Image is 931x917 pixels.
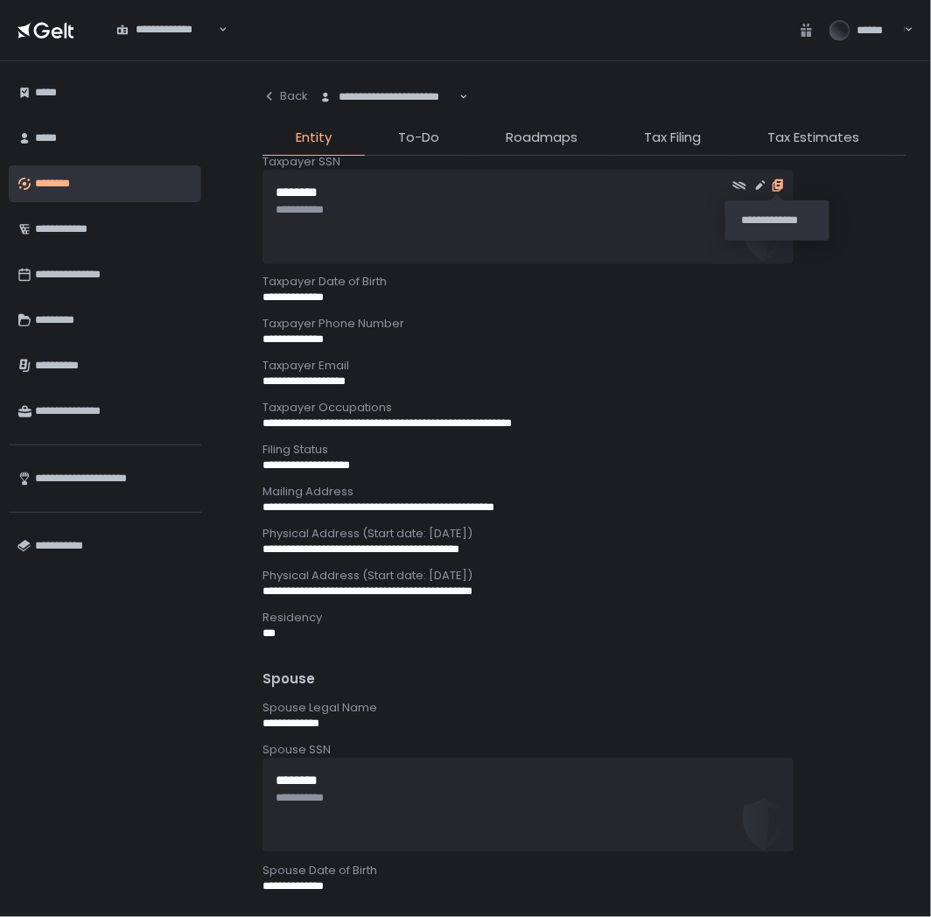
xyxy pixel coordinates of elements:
button: Back [262,79,308,114]
span: Tax Estimates [767,128,859,148]
div: Back [262,88,308,104]
span: Tax Filing [644,128,701,148]
div: Residency [262,610,906,626]
input: Search for option [457,88,458,106]
div: Taxpayer Phone Number [262,316,906,332]
span: Entity [296,128,332,148]
div: Physical Address (Start date: [DATE]) [262,568,906,584]
div: Taxpayer Email [262,358,906,374]
div: Spouse Legal Name [262,700,906,716]
div: Spouse [262,669,906,689]
span: To-Do [398,128,439,148]
div: Search for option [308,79,468,115]
div: Spouse Date of Birth [262,863,906,878]
div: Taxpayer SSN [262,154,906,170]
div: Mailing Address [262,484,906,500]
div: Spouse SSN [262,742,906,758]
div: Filing Status [262,442,906,458]
span: Roadmaps [506,128,577,148]
div: Physical Address (Start date: [DATE]) [262,526,906,542]
div: Taxpayer Occupations [262,400,906,416]
input: Search for option [216,21,217,38]
div: Search for option [105,11,227,48]
div: Taxpayer Date of Birth [262,274,906,290]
